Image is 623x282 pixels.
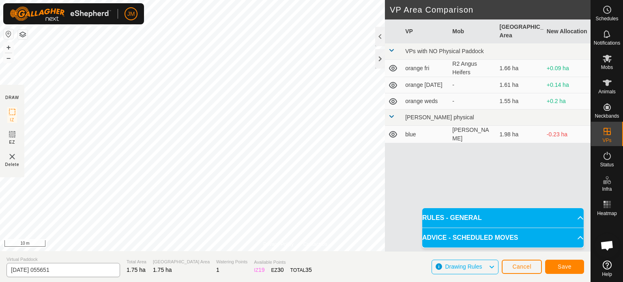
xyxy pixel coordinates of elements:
[598,89,616,94] span: Animals
[496,19,544,43] th: [GEOGRAPHIC_DATA] Area
[512,263,531,270] span: Cancel
[263,241,294,248] a: Privacy Policy
[600,162,614,167] span: Status
[6,256,120,263] span: Virtual Paddock
[18,30,28,39] button: Map Layers
[390,5,591,15] h2: VP Area Comparison
[452,97,493,105] div: -
[305,267,312,273] span: 35
[597,211,617,216] span: Heatmap
[544,60,591,77] td: +0.09 ha
[422,213,482,223] span: RULES - GENERAL
[9,139,15,145] span: EZ
[422,208,584,228] p-accordion-header: RULES - GENERAL
[216,267,219,273] span: 1
[10,6,111,21] img: Gallagher Logo
[402,60,449,77] td: orange fri
[402,126,449,143] td: blue
[452,60,493,77] div: R2 Angus Heifers
[402,77,449,93] td: orange [DATE]
[271,266,284,274] div: EZ
[449,19,496,43] th: Mob
[405,48,484,54] span: VPs with NO Physical Paddock
[452,126,493,143] div: [PERSON_NAME]
[602,187,612,192] span: Infra
[4,43,13,52] button: +
[405,114,474,121] span: [PERSON_NAME] physical
[591,257,623,280] a: Help
[4,29,13,39] button: Reset Map
[4,53,13,63] button: –
[254,266,264,274] div: IZ
[594,41,620,45] span: Notifications
[216,258,247,265] span: Watering Points
[601,65,613,70] span: Mobs
[496,77,544,93] td: 1.61 ha
[452,81,493,89] div: -
[545,260,584,274] button: Save
[127,258,146,265] span: Total Area
[277,267,284,273] span: 30
[595,114,619,118] span: Neckbands
[7,152,17,161] img: VP
[445,263,482,270] span: Drawing Rules
[602,138,611,143] span: VPs
[496,60,544,77] td: 1.66 ha
[595,16,618,21] span: Schedules
[290,266,312,274] div: TOTAL
[402,93,449,110] td: orange weds
[558,263,571,270] span: Save
[127,10,135,18] span: JM
[544,93,591,110] td: +0.2 ha
[544,19,591,43] th: New Allocation
[153,267,172,273] span: 1.75 ha
[5,161,19,168] span: Delete
[258,267,265,273] span: 19
[422,228,584,248] p-accordion-header: ADVICE - SCHEDULED MOVES
[544,126,591,143] td: -0.23 ha
[602,272,612,277] span: Help
[595,233,619,258] div: Open chat
[254,259,311,266] span: Available Points
[5,95,19,101] div: DRAW
[153,258,210,265] span: [GEOGRAPHIC_DATA] Area
[544,77,591,93] td: +0.14 ha
[402,19,449,43] th: VP
[496,93,544,110] td: 1.55 ha
[496,126,544,143] td: 1.98 ha
[303,241,327,248] a: Contact Us
[422,233,518,243] span: ADVICE - SCHEDULED MOVES
[10,117,15,123] span: IZ
[502,260,542,274] button: Cancel
[127,267,146,273] span: 1.75 ha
